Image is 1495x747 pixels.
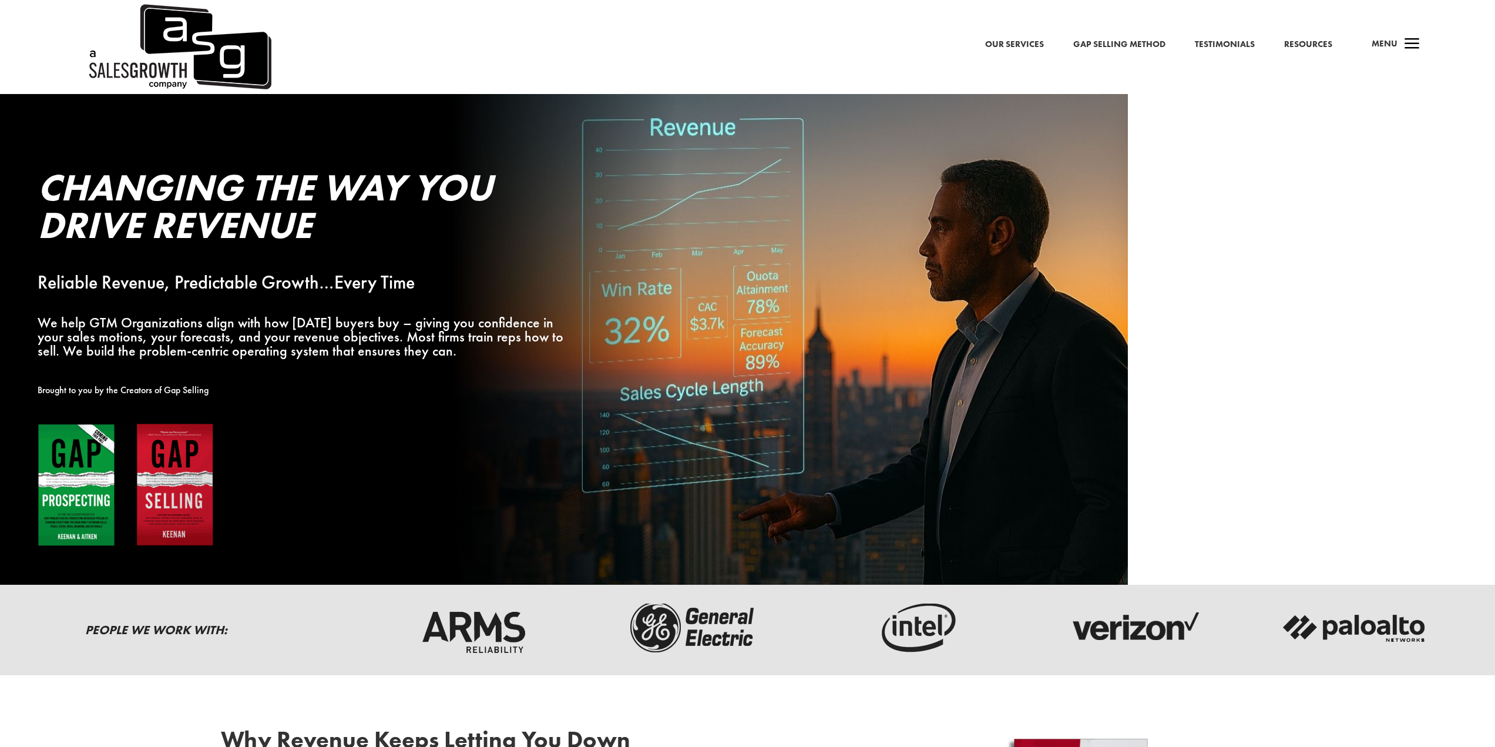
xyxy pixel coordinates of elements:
img: ge-logo-dark [620,598,767,657]
img: arms-reliability-logo-dark [400,598,547,657]
img: verizon-logo-dark [1061,598,1208,657]
span: Menu [1372,38,1397,49]
a: Testimonials [1195,37,1255,52]
img: palato-networks-logo-dark [1281,598,1428,657]
img: intel-logo-dark [841,598,987,657]
a: Resources [1284,37,1332,52]
span: a [1400,33,1424,56]
img: Gap Books [38,423,214,547]
a: Gap Selling Method [1073,37,1165,52]
h2: Changing the Way You Drive Revenue [38,169,581,250]
p: We help GTM Organizations align with how [DATE] buyers buy – giving you confidence in your sales ... [38,316,581,357]
p: Reliable Revenue, Predictable Growth…Every Time [38,276,581,290]
a: Our Services [985,37,1044,52]
p: Brought to you by the Creators of Gap Selling [38,383,581,397]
